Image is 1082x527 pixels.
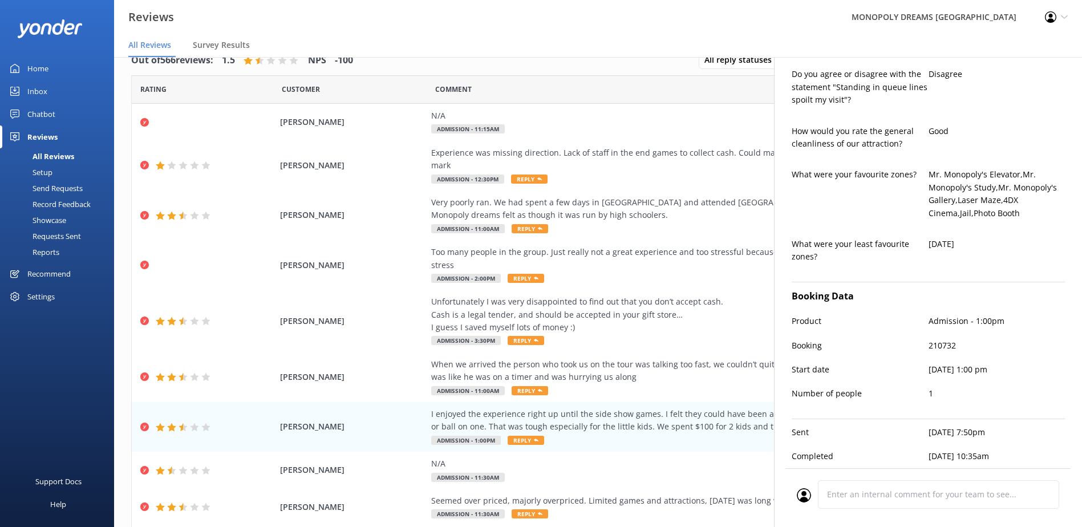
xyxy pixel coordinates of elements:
[7,164,114,180] a: Setup
[511,175,548,184] span: Reply
[27,80,47,103] div: Inbox
[27,103,55,125] div: Chatbot
[282,84,320,95] span: Date
[308,53,326,68] h4: NPS
[128,39,171,51] span: All Reviews
[512,509,548,518] span: Reply
[335,53,353,68] h4: -100
[929,426,1065,439] p: [DATE] 7:50pm
[431,457,950,470] div: N/A
[431,175,504,184] span: Admission - 12:30pm
[128,8,174,26] h3: Reviews
[7,196,91,212] div: Record Feedback
[280,159,425,172] span: [PERSON_NAME]
[7,148,74,164] div: All Reviews
[431,494,950,507] div: Seemed over priced, majorly overpriced. Limited games and attractions, [DATE] was long waits and ...
[7,228,114,244] a: Requests Sent
[929,168,1065,220] p: Mr. Monopoly's Elevator,Mr. Monopoly's Study,Mr. Monopoly's Gallery,Laser Maze,4DX Cinema,Jail,Ph...
[431,336,501,345] span: Admission - 3:30pm
[431,246,950,271] div: Too many people in the group. Just really not a great experience and too stressful because of thi...
[222,53,235,68] h4: 1.5
[431,110,950,122] div: N/A
[7,164,52,180] div: Setup
[792,426,929,439] p: Sent
[280,371,425,383] span: [PERSON_NAME]
[7,148,114,164] a: All Reviews
[7,244,59,260] div: Reports
[7,228,81,244] div: Requests Sent
[27,285,55,308] div: Settings
[280,315,425,327] span: [PERSON_NAME]
[431,436,501,445] span: Admission - 1:00pm
[431,124,505,133] span: Admission - 11:15am
[131,53,213,68] h4: Out of 566 reviews:
[27,125,58,148] div: Reviews
[792,363,929,376] p: Start date
[792,339,929,352] p: Booking
[280,464,425,476] span: [PERSON_NAME]
[792,450,929,463] p: Completed
[280,209,425,221] span: [PERSON_NAME]
[435,84,472,95] span: Question
[508,274,544,283] span: Reply
[7,244,114,260] a: Reports
[7,180,83,196] div: Send Requests
[512,224,548,233] span: Reply
[431,358,950,384] div: When we arrived the person who took us on the tour was talking too fast, we couldn’t quite unders...
[280,259,425,271] span: [PERSON_NAME]
[431,473,505,482] span: Admission - 11:30am
[50,493,66,516] div: Help
[929,339,1065,352] p: 210732
[17,19,83,38] img: yonder-white-logo.png
[792,238,929,263] p: What were your least favourite zones?
[35,470,82,493] div: Support Docs
[508,336,544,345] span: Reply
[431,386,505,395] span: Admission - 11:00am
[27,262,71,285] div: Recommend
[792,387,929,400] p: Number of people
[431,196,950,222] div: Very poorly ran. We had spent a few days in [GEOGRAPHIC_DATA] and attended [GEOGRAPHIC_DATA], [GE...
[27,57,48,80] div: Home
[797,488,811,502] img: user_profile.svg
[7,212,114,228] a: Showcase
[929,315,1065,327] p: Admission - 1:00pm
[792,68,929,106] p: Do you agree or disagree with the statement "Standing in queue lines spoilt my visit"?
[792,168,929,181] p: What were your favourite zones?
[431,224,505,233] span: Admission - 11:00am
[704,54,779,66] span: All reply statuses
[431,509,505,518] span: Admission - 11:30am
[431,147,950,172] div: Experience was missing direction. Lack of staff in the end games to collect cash. Could make it m...
[929,68,1065,80] p: Disagree
[280,116,425,128] span: [PERSON_NAME]
[929,125,1065,137] p: Good
[929,387,1065,400] p: 1
[512,386,548,395] span: Reply
[431,295,950,334] div: Unfortunately I was very disappointed to find out that you don’t accept cash. Cash is a legal ten...
[792,315,929,327] p: Product
[792,125,929,151] p: How would you rate the general cleanliness of our attraction?
[280,420,425,433] span: [PERSON_NAME]
[431,274,501,283] span: Admission - 2:00pm
[140,84,167,95] span: Date
[431,408,950,433] div: I enjoyed the experience right up until the side show games. I felt they could have been a prize ...
[7,196,114,212] a: Record Feedback
[508,436,544,445] span: Reply
[792,289,1065,304] h4: Booking Data
[193,39,250,51] span: Survey Results
[7,180,114,196] a: Send Requests
[7,212,66,228] div: Showcase
[929,450,1065,463] p: [DATE] 10:35am
[280,501,425,513] span: [PERSON_NAME]
[929,238,1065,250] p: [DATE]
[929,363,1065,376] p: [DATE] 1:00 pm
